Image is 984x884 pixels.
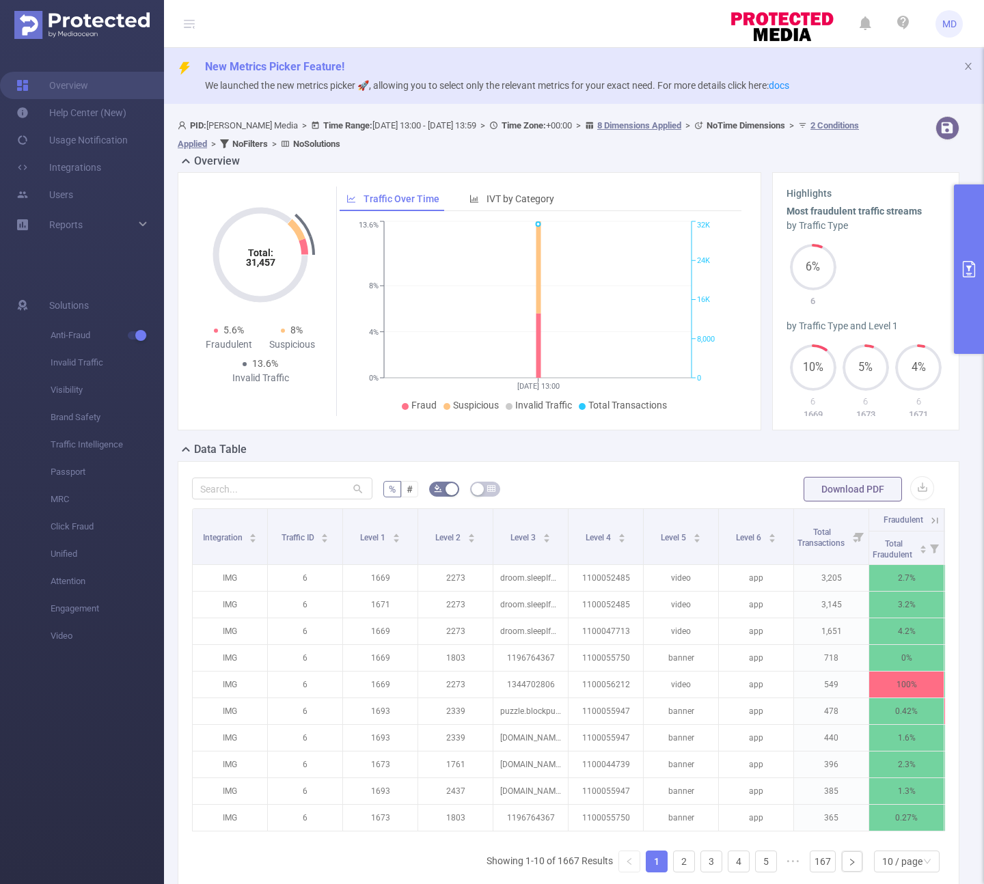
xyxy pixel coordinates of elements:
span: Suspicious [453,400,499,411]
button: icon: close [963,59,973,74]
span: Fraudulent [884,515,923,525]
p: 1100055947 [569,698,643,724]
span: 4% [895,362,942,373]
p: 1673 [343,751,418,777]
span: New Metrics Picker Feature! [205,60,344,73]
p: banner [644,805,718,831]
p: 1669 [787,408,839,422]
b: Most fraudulent traffic streams [787,206,922,217]
i: icon: table [487,484,495,493]
span: Level 2 [435,533,463,542]
span: Anti-Fraud [51,322,164,349]
p: banner [644,645,718,671]
p: 2273 [418,618,493,644]
i: Filter menu [925,531,944,564]
p: video [644,592,718,618]
tspan: 8,000 [697,335,715,344]
b: Time Range: [323,120,372,130]
i: icon: caret-up [392,531,400,536]
span: [PERSON_NAME] Media [DATE] 13:00 - [DATE] 13:59 +00:00 [178,120,859,149]
a: Reports [49,211,83,238]
p: 1693 [343,698,418,724]
h2: Data Table [194,441,247,458]
a: Users [16,181,73,208]
p: 1673 [343,805,418,831]
p: IMG [193,778,267,804]
tspan: 4% [369,328,379,337]
div: 10 / page [882,851,922,872]
p: 1,651 [794,618,869,644]
i: icon: caret-up [467,531,475,536]
p: 2339 [418,725,493,751]
a: 167 [810,851,835,872]
span: Traffic Intelligence [51,431,164,458]
span: Level 1 [360,533,387,542]
p: 1100055750 [569,645,643,671]
p: 440 [794,725,869,751]
p: banner [644,778,718,804]
div: Sort [249,531,257,540]
tspan: 0% [369,374,379,383]
span: Traffic Over Time [364,193,439,204]
tspan: 8% [369,281,379,290]
span: Brand Safety [51,404,164,431]
span: 8% [290,324,303,335]
div: Sort [392,531,400,540]
p: 6 [268,565,342,591]
span: > [476,120,489,130]
tspan: Total: [248,247,273,258]
span: Level 3 [510,533,538,542]
i: icon: caret-up [618,531,625,536]
span: > [207,139,220,149]
p: app [719,725,793,751]
span: Engagement [51,595,164,622]
li: Previous Page [618,851,640,872]
i: icon: caret-down [543,537,550,541]
span: ••• [782,851,804,872]
input: Search... [192,478,372,499]
span: Total Transactions [797,527,847,548]
p: IMG [193,565,267,591]
li: 3 [700,851,722,872]
p: [DOMAIN_NAME] [493,725,568,751]
span: > [681,120,694,130]
div: Sort [320,531,329,540]
p: 2437 [418,778,493,804]
tspan: [DATE] 13:00 [517,382,560,391]
p: 6 [787,294,839,308]
p: IMG [193,618,267,644]
a: 1 [646,851,667,872]
a: Overview [16,72,88,99]
p: app [719,672,793,697]
p: droom.sleepIfUCan [493,618,568,644]
p: 3,205 [794,565,869,591]
p: droom.sleepIfUCan [493,592,568,618]
tspan: 13.6% [359,221,379,230]
a: Usage Notification [16,126,128,154]
p: [DOMAIN_NAME] [493,778,568,804]
span: 5.6% [223,324,244,335]
p: 1.6% [869,725,944,751]
tspan: 0 [697,374,701,383]
p: 1671 [892,408,945,422]
p: IMG [193,751,267,777]
span: Invalid Traffic [515,400,572,411]
p: 3,145 [794,592,869,618]
p: 1669 [343,645,418,671]
tspan: 24K [697,256,710,265]
p: 549 [794,672,869,697]
p: banner [644,751,718,777]
p: 6 [268,592,342,618]
i: icon: caret-down [768,537,776,541]
p: droom.sleepIfUCan [493,565,568,591]
b: No Time Dimensions [707,120,785,130]
span: # [407,484,413,495]
li: 167 [810,851,836,872]
p: puzzle.blockpuzzle.cube.relax [493,698,568,724]
b: No Solutions [293,139,340,149]
p: 1100055947 [569,725,643,751]
tspan: 31,457 [246,257,275,268]
p: 6 [268,778,342,804]
span: Solutions [49,292,89,319]
i: icon: caret-down [321,537,329,541]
